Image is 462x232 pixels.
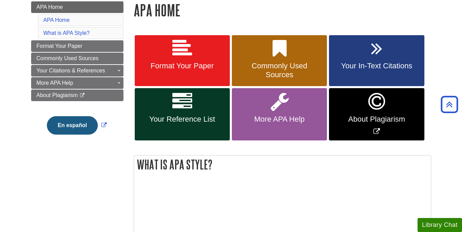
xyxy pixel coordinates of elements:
i: This link opens in a new window [79,93,85,98]
span: About Plagiarism [37,92,78,98]
a: APA Home [31,1,123,13]
a: Commonly Used Sources [31,53,123,64]
span: Commonly Used Sources [237,62,322,79]
a: Format Your Paper [135,35,230,86]
span: More APA Help [37,80,73,86]
span: About Plagiarism [334,115,419,124]
span: Your In-Text Citations [334,62,419,70]
span: Format Your Paper [37,43,82,49]
a: More APA Help [232,88,327,140]
span: Format Your Paper [140,62,225,70]
a: APA Home [43,17,70,23]
button: En español [47,116,98,135]
span: Commonly Used Sources [37,55,98,61]
a: What is APA Style? [43,30,90,36]
a: Your Citations & References [31,65,123,77]
button: Library Chat [418,218,462,232]
a: Link opens in new window [329,88,424,140]
a: About Plagiarism [31,90,123,101]
span: Your Reference List [140,115,225,124]
div: Guide Page Menu [31,1,123,146]
a: Back to Top [438,100,460,109]
span: Your Citations & References [37,68,105,73]
h2: What is APA Style? [134,155,431,174]
span: More APA Help [237,115,322,124]
a: Your Reference List [135,88,230,140]
span: APA Home [37,4,63,10]
a: More APA Help [31,77,123,89]
a: Commonly Used Sources [232,35,327,86]
a: Your In-Text Citations [329,35,424,86]
a: Link opens in new window [45,122,108,128]
h1: APA Home [134,1,431,19]
a: Format Your Paper [31,40,123,52]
